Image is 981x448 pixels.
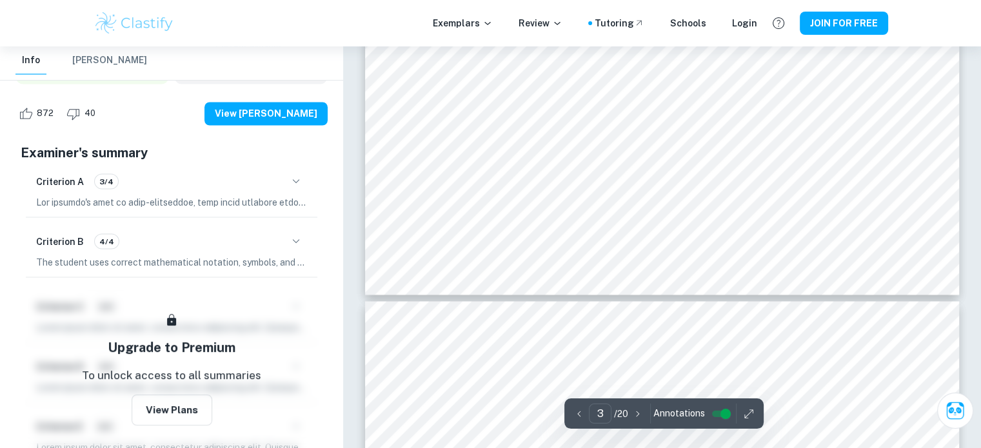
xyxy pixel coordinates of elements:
[670,16,706,30] a: Schools
[732,16,757,30] a: Login
[15,103,61,124] div: Like
[768,12,789,34] button: Help and Feedback
[63,103,103,124] div: Dislike
[937,393,973,429] button: Ask Clai
[433,16,493,30] p: Exemplars
[21,143,322,162] h5: Examiner's summary
[36,255,307,269] p: The student uses correct mathematical notation, symbols, and terminology consistently and accurat...
[595,16,644,30] a: Tutoring
[653,407,705,420] span: Annotations
[132,394,212,425] button: View Plans
[82,367,261,384] p: To unlock access to all summaries
[519,16,562,30] p: Review
[36,174,84,188] h6: Criterion A
[204,102,328,125] button: View [PERSON_NAME]
[36,234,84,248] h6: Criterion B
[94,10,175,36] img: Clastify logo
[36,195,307,209] p: Lor ipsumdo's amet co adip-elitseddoe, temp incid utlabore etdolorem al enimadminimv, quis, nos e...
[72,46,147,75] button: [PERSON_NAME]
[108,338,235,357] h5: Upgrade to Premium
[95,175,118,187] span: 3/4
[95,235,119,247] span: 4/4
[77,107,103,120] span: 40
[30,107,61,120] span: 872
[800,12,888,35] button: JOIN FOR FREE
[15,46,46,75] button: Info
[614,407,628,421] p: / 20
